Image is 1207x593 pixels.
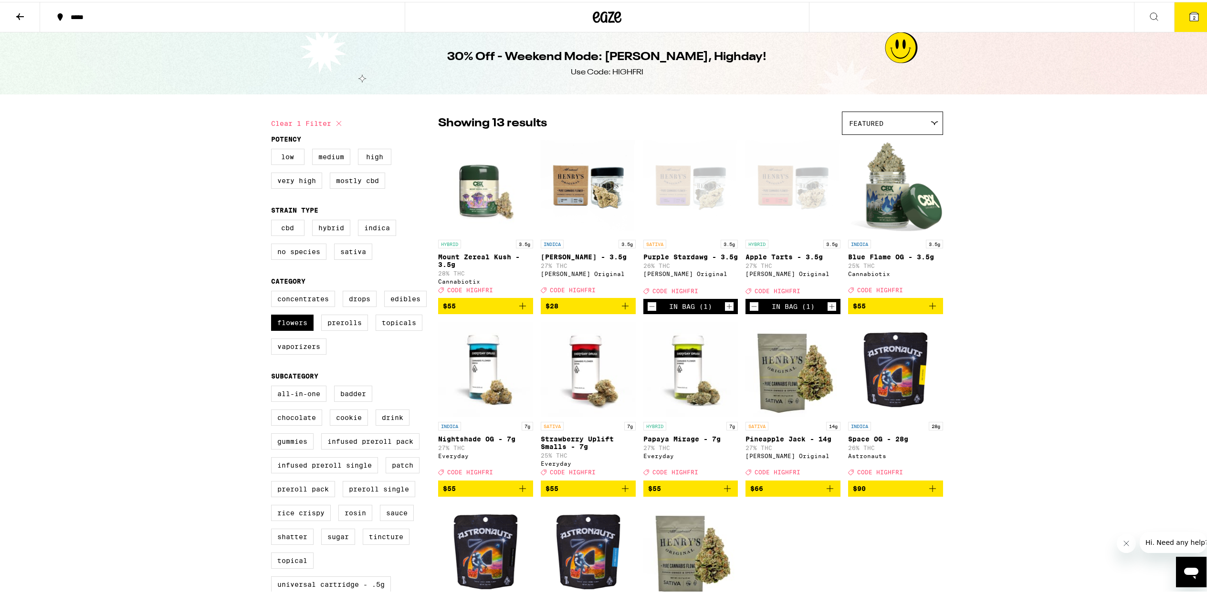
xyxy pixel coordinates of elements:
p: 27% THC [643,443,738,449]
label: Sauce [380,503,414,519]
label: Shatter [271,527,314,543]
button: Decrement [749,300,759,309]
span: $28 [546,300,558,308]
label: Flowers [271,313,314,329]
button: Add to bag [848,296,943,312]
span: CODE HIGHFRI [755,286,800,292]
div: Everyday [541,459,636,465]
iframe: Button to launch messaging window [1176,555,1207,585]
p: Strawberry Uplift Smalls - 7g [541,433,636,449]
span: CODE HIGHFRI [447,468,493,474]
img: Everyday - Nightshade OG - 7g [438,320,533,415]
label: Rosin [338,503,372,519]
legend: Category [271,276,305,283]
span: 2 [1193,13,1196,19]
span: $55 [546,483,558,491]
legend: Strain Type [271,204,318,212]
p: 14g [826,420,840,429]
div: Everyday [438,451,533,457]
p: 7g [624,420,636,429]
div: Everyday [643,451,738,457]
p: 28% THC [438,268,533,275]
label: Tincture [363,527,409,543]
iframe: Close message [1117,532,1136,551]
div: Astronauts [848,451,943,457]
p: 27% THC [745,261,840,267]
p: 3.5g [721,238,738,246]
p: 3.5g [619,238,636,246]
p: SATIVA [745,420,768,429]
p: Nightshade OG - 7g [438,433,533,441]
div: Cannabiotix [848,269,943,275]
label: Sativa [334,242,372,258]
button: Add to bag [541,296,636,312]
button: Increment [724,300,734,309]
p: 26% THC [848,443,943,449]
a: Open page for Space OG - 28g from Astronauts [848,320,943,478]
label: Indica [358,218,396,234]
img: Cannabiotix - Blue Flame OG - 3.5g [848,138,943,233]
p: HYBRID [643,420,666,429]
label: Edibles [384,289,427,305]
img: Henry's Original - Pineapple Jack - 14g [745,320,840,415]
label: Cookie [330,408,368,424]
p: 3.5g [823,238,840,246]
span: $90 [853,483,866,491]
span: CODE HIGHFRI [447,285,493,291]
span: CODE HIGHFRI [550,468,596,474]
label: CBD [271,218,304,234]
label: No Species [271,242,326,258]
label: Prerolls [321,313,368,329]
div: [PERSON_NAME] Original [745,451,840,457]
a: Open page for Apple Tarts - 3.5g from Henry's Original [745,138,840,297]
img: Henry's Original - King Louis XIII - 3.5g [541,138,636,233]
span: CODE HIGHFRI [857,285,903,291]
div: In Bag (1) [772,301,815,308]
p: INDICA [438,420,461,429]
p: Mount Zereal Kush - 3.5g [438,251,533,266]
button: Increment [827,300,837,309]
a: Open page for Strawberry Uplift Smalls - 7g from Everyday [541,320,636,478]
a: Open page for King Louis XIII - 3.5g from Henry's Original [541,138,636,296]
p: INDICA [848,238,871,246]
img: Astronauts - Space OG - 28g [848,320,943,415]
label: Drops [343,289,377,305]
label: Chocolate [271,408,322,424]
div: [PERSON_NAME] Original [643,269,738,275]
p: INDICA [541,238,564,246]
p: Space OG - 28g [848,433,943,441]
a: Open page for Purple Stardawg - 3.5g from Henry's Original [643,138,738,297]
p: 7g [726,420,738,429]
p: 25% THC [541,450,636,457]
p: Purple Stardawg - 3.5g [643,251,738,259]
p: 3.5g [926,238,943,246]
button: Add to bag [541,479,636,495]
p: SATIVA [643,238,666,246]
span: Hi. Need any help? [6,7,69,14]
img: Everyday - Papaya Mirage - 7g [643,320,738,415]
span: $55 [443,300,456,308]
span: CODE HIGHFRI [857,468,903,474]
button: Add to bag [745,479,840,495]
button: Add to bag [438,479,533,495]
p: SATIVA [541,420,564,429]
label: Badder [334,384,372,400]
iframe: Message from company [1140,530,1207,551]
button: Clear 1 filter [271,110,345,133]
p: 7g [522,420,533,429]
label: Infused Preroll Pack [321,431,420,448]
p: [PERSON_NAME] - 3.5g [541,251,636,259]
label: Drink [376,408,409,424]
label: Topical [271,551,314,567]
p: Blue Flame OG - 3.5g [848,251,943,259]
div: [PERSON_NAME] Original [745,269,840,275]
p: 27% THC [541,261,636,267]
p: 27% THC [438,443,533,449]
p: Apple Tarts - 3.5g [745,251,840,259]
label: Topicals [376,313,422,329]
label: Vaporizers [271,337,326,353]
p: Papaya Mirage - 7g [643,433,738,441]
label: Rice Crispy [271,503,331,519]
legend: Subcategory [271,370,318,378]
button: Add to bag [848,479,943,495]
